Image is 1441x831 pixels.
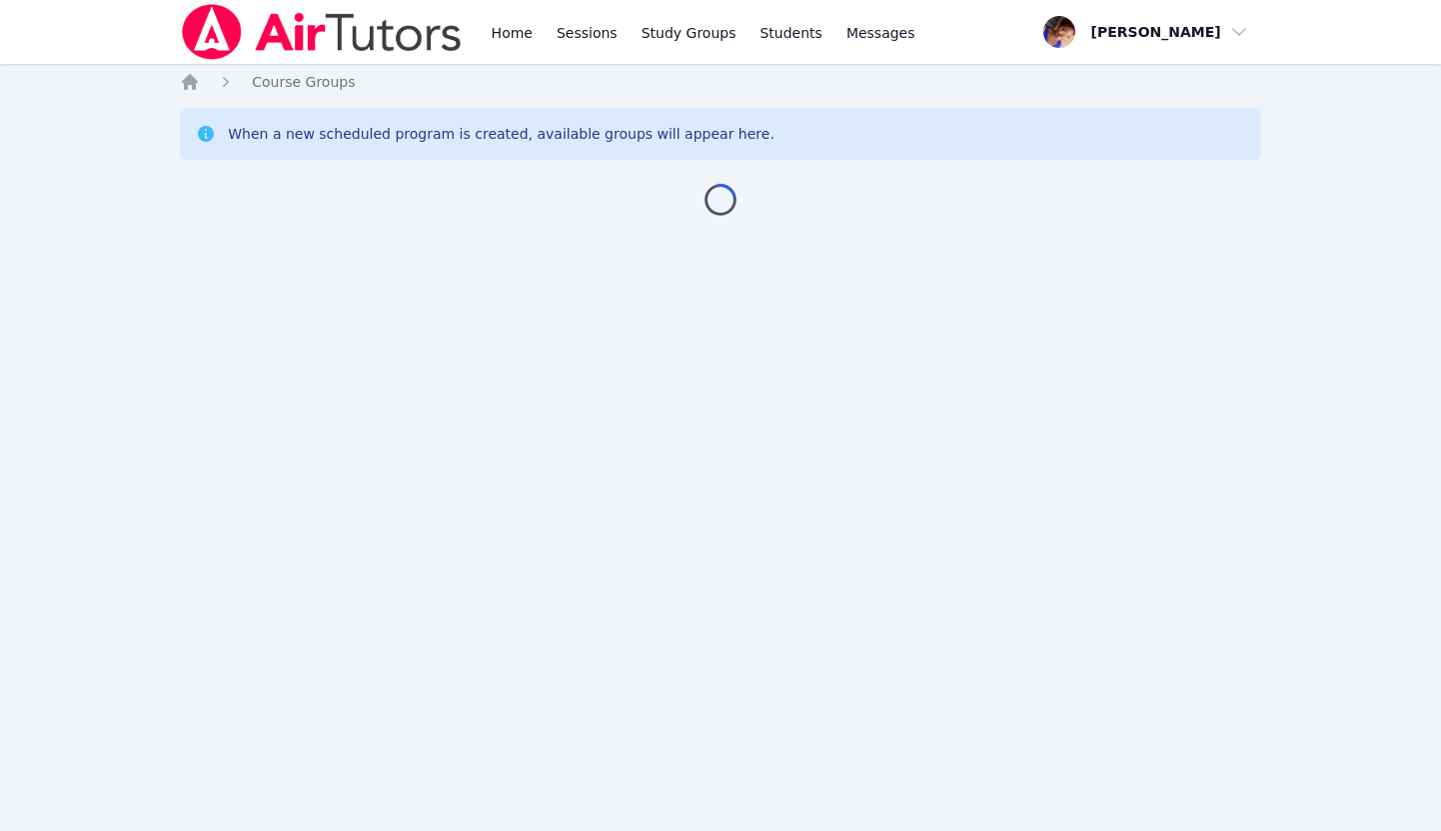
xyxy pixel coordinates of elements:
img: Air Tutors [180,4,463,60]
div: When a new scheduled program is created, available groups will appear here. [228,124,774,144]
span: Course Groups [252,74,355,90]
nav: Breadcrumb [180,72,1261,92]
span: Messages [846,23,915,43]
a: Course Groups [252,72,355,92]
